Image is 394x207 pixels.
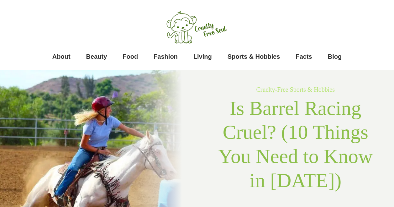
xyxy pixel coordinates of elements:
a: Cruelty-Free Sports & Hobbies [256,86,335,93]
a: Beauty [86,50,107,63]
a: About [52,50,71,63]
a: Blog [328,50,342,63]
a: Facts [296,50,312,63]
a: Living [193,50,212,63]
a: Fashion [154,50,178,63]
a: Food [123,50,138,63]
span: Is Barrel Racing Cruel? (10 Things You Need to Know in [DATE]) [218,97,373,192]
a: Sports & Hobbies [228,50,280,63]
